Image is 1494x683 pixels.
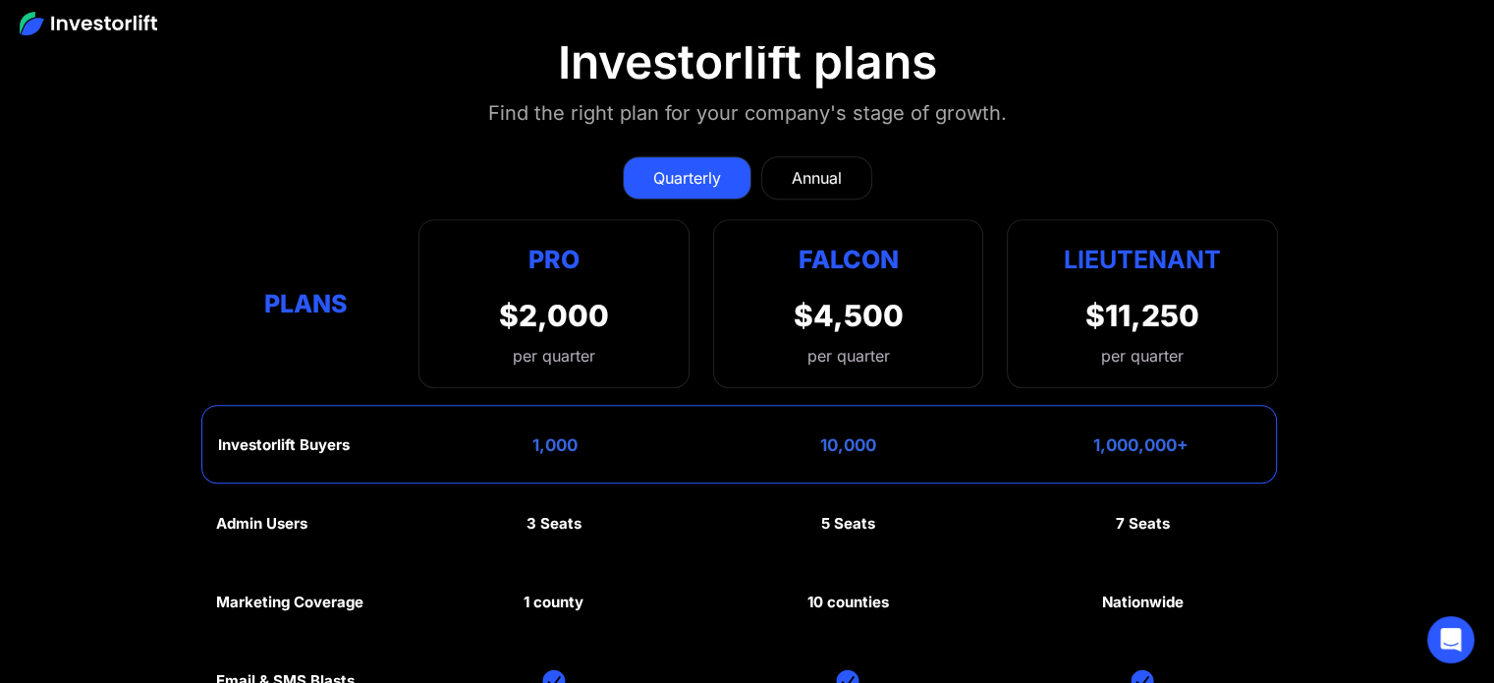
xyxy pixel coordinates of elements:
div: Annual [792,166,842,190]
div: Nationwide [1102,594,1184,611]
div: $2,000 [499,298,609,333]
div: 1,000 [532,435,578,455]
div: Find the right plan for your company's stage of growth. [488,97,1007,129]
div: Quarterly [653,166,721,190]
div: 10 counties [807,594,889,611]
div: per quarter [1101,344,1184,368]
div: $11,250 [1085,298,1199,333]
div: 5 Seats [821,515,875,533]
div: per quarter [806,344,889,368]
div: 1 county [524,594,583,611]
div: Investorlift Buyers [218,436,350,454]
div: Falcon [798,240,898,278]
div: Pro [499,240,609,278]
div: Investorlift plans [558,33,937,90]
div: per quarter [499,344,609,368]
div: 1,000,000+ [1093,435,1189,455]
div: Plans [216,285,395,323]
div: Open Intercom Messenger [1427,616,1474,663]
strong: Lieutenant [1064,245,1221,274]
div: Marketing Coverage [216,594,363,611]
div: $4,500 [793,298,903,333]
div: 3 Seats [526,515,581,533]
div: 7 Seats [1116,515,1170,533]
div: Admin Users [216,515,307,533]
div: 10,000 [820,435,876,455]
